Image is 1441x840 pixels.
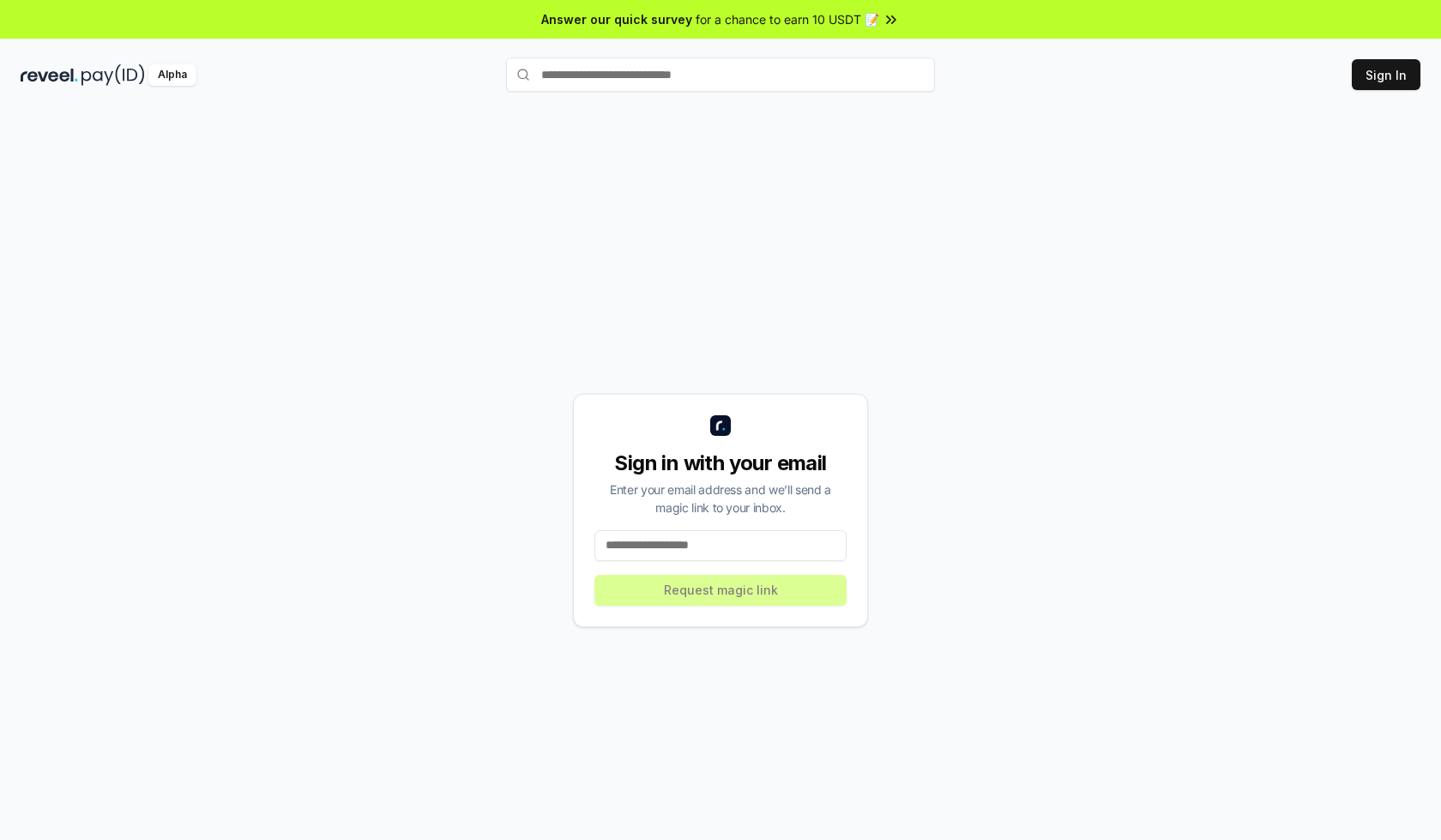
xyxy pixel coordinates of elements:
[594,450,847,477] div: Sign in with your email
[541,10,692,28] span: Answer our quick survey
[81,64,145,86] img: pay_id
[21,64,78,86] img: reveel_dark
[696,10,879,28] span: for a chance to earn 10 USDT 📝
[148,64,196,86] div: Alpha
[710,415,731,436] img: logo_small
[1352,59,1420,90] button: Sign In
[594,480,847,517] div: Enter your email address and we’ll send a magic link to your inbox.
